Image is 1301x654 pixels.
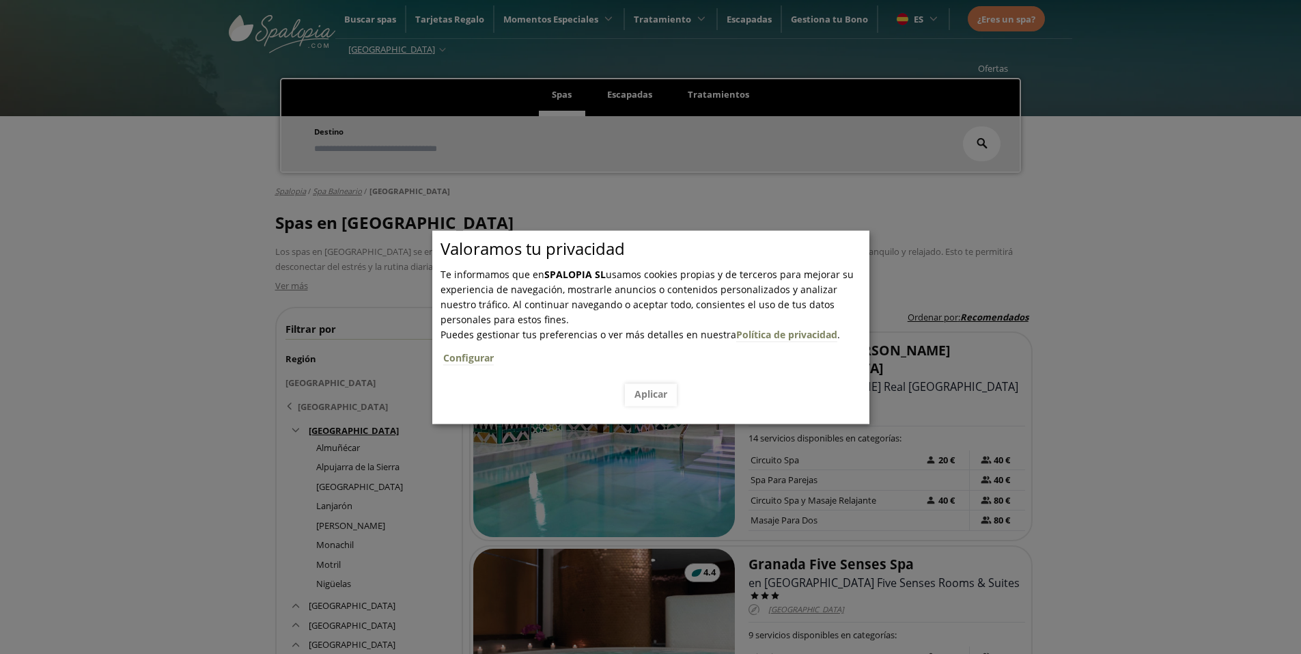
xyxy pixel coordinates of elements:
[440,328,869,374] span: .
[736,328,837,342] a: Política de privacidad
[440,241,869,256] p: Valoramos tu privacidad
[443,351,494,365] a: Configurar
[440,268,854,326] span: Te informamos que en usamos cookies propias y de terceros para mejorar su experiencia de navegaci...
[625,383,677,406] button: Aplicar
[440,328,736,341] span: Puedes gestionar tus preferencias o ver más detalles en nuestra
[544,268,606,281] b: SPALOPIA SL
